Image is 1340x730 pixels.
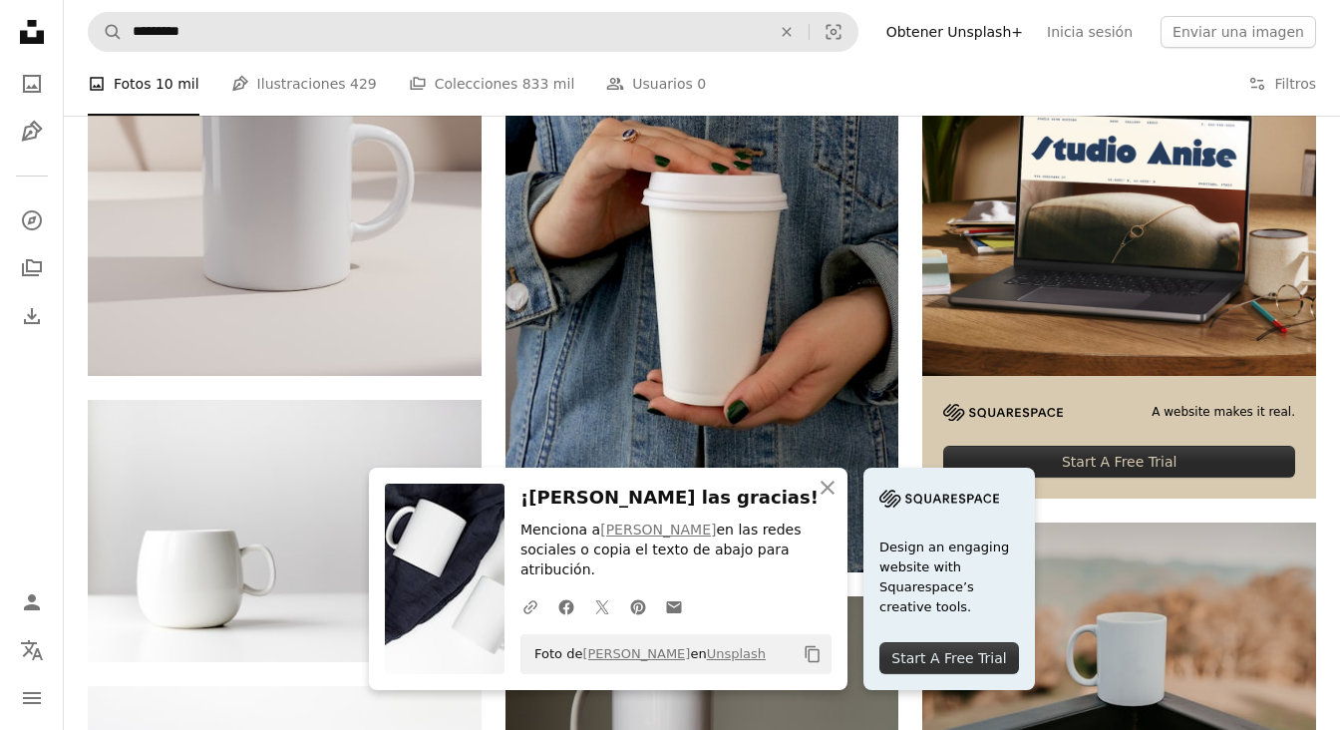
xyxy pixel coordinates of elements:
[600,522,716,538] a: [PERSON_NAME]
[12,296,52,336] a: Historial de descargas
[620,586,656,626] a: Comparte en Pinterest
[231,52,377,116] a: Ilustraciones 429
[88,400,482,662] img: taza de cerámica blanca
[12,630,52,670] button: Idioma
[863,468,1035,690] a: Design an engaging website with Squarespace’s creative tools.Start A Free Trial
[520,484,832,513] h3: ¡[PERSON_NAME] las gracias!
[524,638,766,670] span: Foto de en
[88,170,482,187] a: Una taza de café blanco encima de una mesa
[707,646,766,661] a: Unsplash
[1161,16,1316,48] button: Enviar una imagen
[88,522,482,540] a: taza de cerámica blanca
[922,643,1316,661] a: una taza de café blanca sentada encima de un riel de madera
[1035,16,1145,48] a: Inicia sesión
[12,12,52,56] a: Inicio — Unsplash
[89,13,123,51] button: Buscar en Unsplash
[810,13,857,51] button: Búsqueda visual
[505,709,899,727] a: taza de cerámica blanca junto al lápiz naranja en la página del libro abierto
[12,200,52,240] a: Explorar
[350,73,377,95] span: 429
[548,586,584,626] a: Comparte en Facebook
[12,64,52,104] a: Fotos
[879,642,1019,674] div: Start A Free Trial
[88,12,858,52] form: Encuentra imágenes en todo el sitio
[12,248,52,288] a: Colecciones
[520,521,832,580] p: Menciona a en las redes sociales o copia el texto de abajo para atribución.
[1152,404,1295,421] span: A website makes it real.
[409,52,575,116] a: Colecciones 833 mil
[12,678,52,718] button: Menú
[12,112,52,152] a: Ilustraciones
[1248,52,1316,116] button: Filtros
[697,73,706,95] span: 0
[606,52,706,116] a: Usuarios 0
[879,538,1019,617] span: Design an engaging website with Squarespace’s creative tools.
[943,446,1295,478] div: Start A Free Trial
[796,637,830,671] button: Copiar al portapapeles
[874,16,1035,48] a: Obtener Unsplash+
[505,268,899,286] a: Persona sosteniendo un vaso blanco
[943,404,1063,421] img: file-1705255347840-230a6ab5bca9image
[12,582,52,622] a: Iniciar sesión / Registrarse
[879,484,999,514] img: file-1705255347840-230a6ab5bca9image
[765,13,809,51] button: Borrar
[656,586,692,626] a: Comparte por correo electrónico
[522,73,575,95] span: 833 mil
[582,646,690,661] a: [PERSON_NAME]
[584,586,620,626] a: Comparte en Twitter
